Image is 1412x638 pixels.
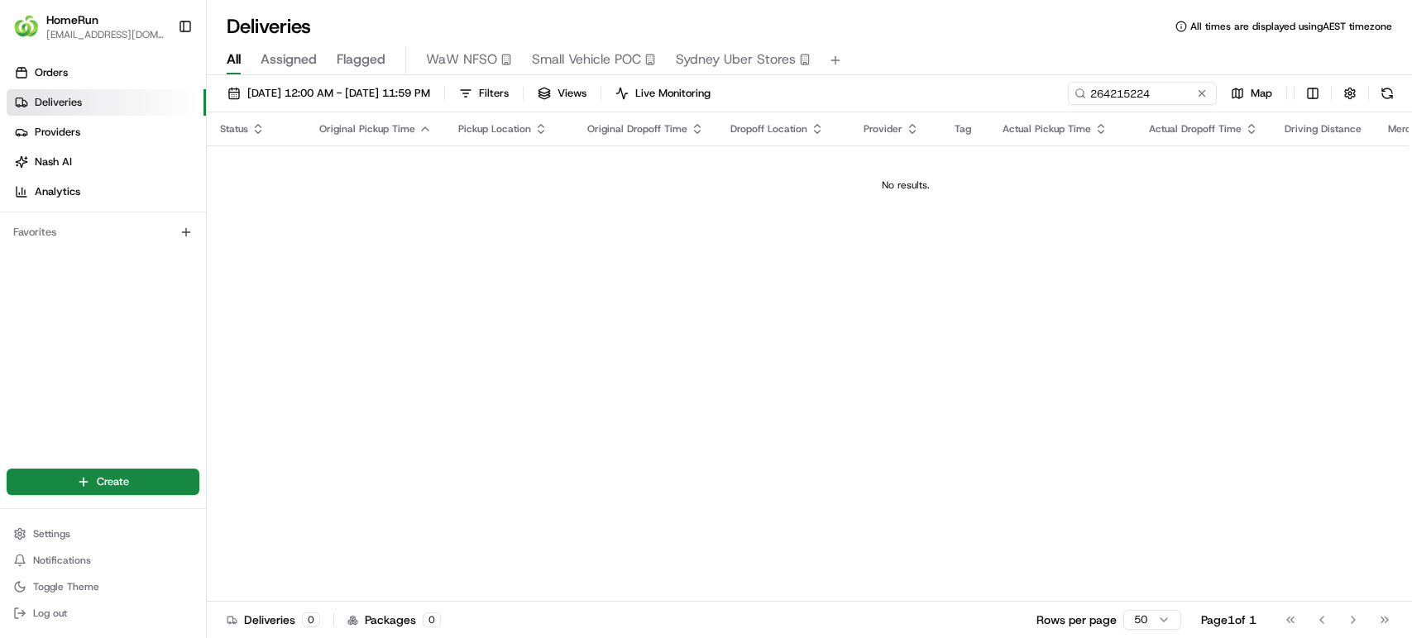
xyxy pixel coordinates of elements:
input: Type to search [1068,82,1217,105]
span: Providers [35,125,80,140]
span: Actual Dropoff Time [1149,122,1242,136]
a: Providers [7,119,206,145]
button: [EMAIL_ADDRESS][DOMAIN_NAME] [46,28,165,41]
span: Map [1251,86,1272,101]
button: Map [1223,82,1280,105]
button: Live Monitoring [608,82,718,105]
span: Original Pickup Time [319,122,415,136]
img: HomeRun [13,13,40,40]
button: Filters [452,82,516,105]
span: WaW NFSO [426,50,497,69]
span: Analytics [35,184,80,199]
button: Create [7,469,199,495]
span: Filters [479,86,509,101]
p: Rows per page [1036,612,1117,628]
span: Create [97,474,129,489]
span: Sydney Uber Stores [676,50,796,69]
button: Settings [7,522,199,545]
span: Nash AI [35,155,72,169]
button: Views [530,82,594,105]
span: Driving Distance [1285,122,1362,136]
span: Settings [33,527,70,540]
span: Live Monitoring [635,86,711,101]
button: HomeRunHomeRun[EMAIL_ADDRESS][DOMAIN_NAME] [7,7,171,46]
span: Assigned [261,50,317,69]
button: HomeRun [46,12,98,28]
span: [DATE] 12:00 AM - [DATE] 11:59 PM [247,86,430,101]
span: Actual Pickup Time [1003,122,1091,136]
span: Toggle Theme [33,580,99,593]
button: [DATE] 12:00 AM - [DATE] 11:59 PM [220,82,438,105]
span: All [227,50,241,69]
span: Orders [35,65,68,80]
a: Analytics [7,179,206,205]
span: Status [220,122,248,136]
div: Favorites [7,219,199,245]
button: Notifications [7,549,199,572]
span: Original Dropoff Time [587,122,687,136]
a: Nash AI [7,149,206,175]
span: Pickup Location [458,122,531,136]
div: Packages [347,612,441,628]
span: Provider [864,122,902,136]
button: Toggle Theme [7,575,199,598]
div: Page 1 of 1 [1201,612,1256,628]
h1: Deliveries [227,13,311,40]
span: Views [558,86,586,101]
a: Orders [7,60,206,86]
span: Deliveries [35,95,82,110]
div: Deliveries [227,612,320,628]
span: Tag [955,122,971,136]
span: All times are displayed using AEST timezone [1190,20,1392,33]
span: Notifications [33,554,91,567]
span: Dropoff Location [730,122,807,136]
a: Deliveries [7,89,206,116]
button: Log out [7,602,199,625]
span: Flagged [337,50,385,69]
button: Refresh [1376,82,1399,105]
span: Small Vehicle POC [532,50,641,69]
span: Log out [33,607,67,620]
div: 0 [302,612,320,627]
div: 0 [423,612,441,627]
